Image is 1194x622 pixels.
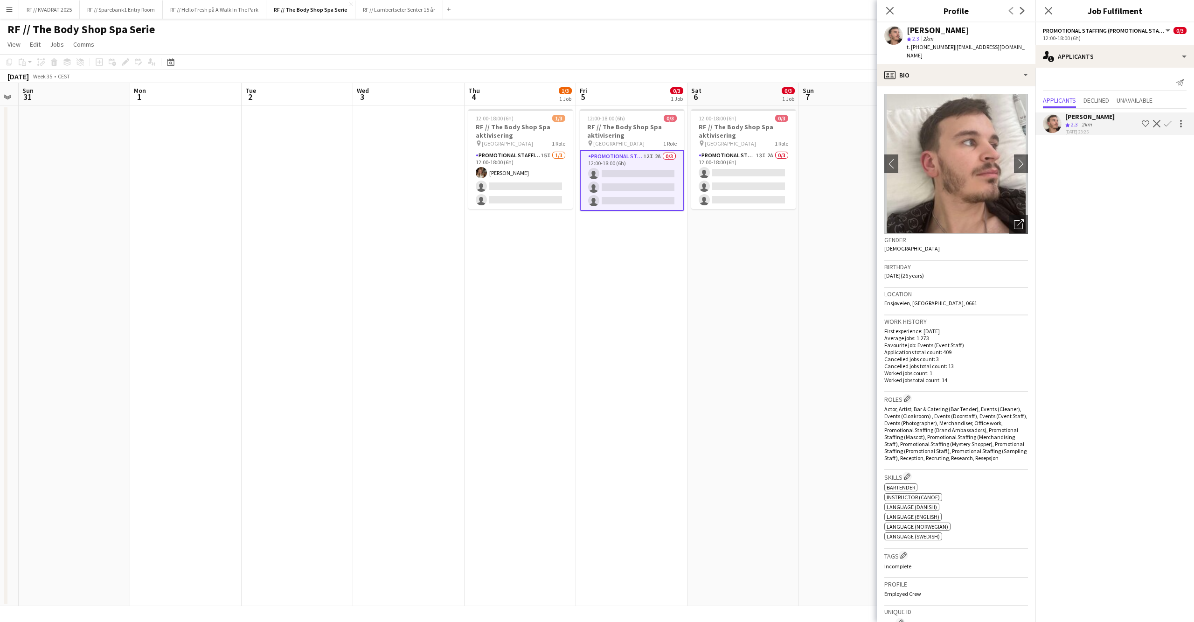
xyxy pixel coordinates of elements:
[468,109,573,209] app-job-card: 12:00-18:00 (6h)1/3RF // The Body Shop Spa aktivisering [GEOGRAPHIC_DATA]1 RolePromotional Staffi...
[877,64,1035,86] div: Bio
[887,484,915,491] span: Bartender
[468,86,480,95] span: Thu
[26,38,44,50] a: Edit
[884,272,924,279] span: [DATE] (26 years)
[355,91,369,102] span: 3
[884,349,1028,356] p: Applications total count: 409
[132,91,146,102] span: 1
[163,0,266,19] button: RF // Hello Fresh på A Walk In The Park
[357,86,369,95] span: Wed
[663,140,677,147] span: 1 Role
[884,263,1028,271] h3: Birthday
[884,563,1028,570] p: Incomplete
[482,140,533,147] span: [GEOGRAPHIC_DATA]
[50,40,64,49] span: Jobs
[691,86,701,95] span: Sat
[782,87,795,94] span: 0/3
[884,580,1028,588] h3: Profile
[1043,27,1172,34] button: Promotional Staffing (Promotional Staff)
[559,95,571,102] div: 1 Job
[670,87,683,94] span: 0/3
[887,503,937,510] span: Language (Danish)
[782,95,794,102] div: 1 Job
[7,72,29,81] div: [DATE]
[691,150,796,209] app-card-role: Promotional Staffing (Promotional Staff)13I2A0/312:00-18:00 (6h)
[580,123,684,140] h3: RF // The Body Shop Spa aktivisering
[552,115,565,122] span: 1/3
[22,86,34,95] span: Sun
[580,150,684,211] app-card-role: Promotional Staffing (Promotional Staff)12I2A0/312:00-18:00 (6h)
[884,405,1027,461] span: Actor, Artist, Bar & Catering (Bar Tender), Events (Cleaner), Events (Cloakroom) , Events (Doorst...
[884,317,1028,326] h3: Work history
[690,91,701,102] span: 6
[884,356,1028,363] p: Cancelled jobs count: 3
[884,608,1028,616] h3: Unique ID
[887,513,939,520] span: Language (English)
[884,394,1028,404] h3: Roles
[58,73,70,80] div: CEST
[19,0,80,19] button: RF // KVADRAT 2025
[884,590,1028,597] p: Employed Crew
[1035,45,1194,68] div: Applicants
[468,123,573,140] h3: RF // The Body Shop Spa aktivisering
[1173,27,1187,34] span: 0/3
[884,342,1028,349] p: Favourite job: Events (Event Staff)
[921,35,935,42] span: 2km
[30,40,41,49] span: Edit
[884,377,1028,384] p: Worked jobs total count: 14
[691,123,796,140] h3: RF // The Body Shop Spa aktivisering
[1080,121,1094,129] div: 2km
[1071,121,1078,128] span: 2.3
[884,335,1028,342] p: Average jobs: 1.273
[877,5,1035,17] h3: Profile
[1035,5,1194,17] h3: Job Fulfilment
[244,91,256,102] span: 2
[580,109,684,211] app-job-card: 12:00-18:00 (6h)0/3RF // The Body Shop Spa aktivisering [GEOGRAPHIC_DATA]1 RolePromotional Staffi...
[1117,97,1152,104] span: Unavailable
[801,91,814,102] span: 7
[31,73,54,80] span: Week 35
[4,38,24,50] a: View
[580,86,587,95] span: Fri
[907,43,1025,59] span: | [EMAIL_ADDRESS][DOMAIN_NAME]
[69,38,98,50] a: Comms
[775,140,788,147] span: 1 Role
[1043,27,1164,34] span: Promotional Staffing (Promotional Staff)
[587,115,625,122] span: 12:00-18:00 (6h)
[21,91,34,102] span: 31
[73,40,94,49] span: Comms
[467,91,480,102] span: 4
[468,150,573,209] app-card-role: Promotional Staffing (Promotional Staff)15I1/312:00-18:00 (6h)[PERSON_NAME]
[775,115,788,122] span: 0/3
[552,140,565,147] span: 1 Role
[1043,97,1076,104] span: Applicants
[80,0,163,19] button: RF // Sparebank1 Entry Room
[691,109,796,209] app-job-card: 12:00-18:00 (6h)0/3RF // The Body Shop Spa aktivisering [GEOGRAPHIC_DATA]1 RolePromotional Staffi...
[7,22,155,36] h1: RF // The Body Shop Spa Serie
[907,26,969,35] div: [PERSON_NAME]
[884,472,1028,482] h3: Skills
[887,533,940,540] span: Language (Swedish)
[705,140,756,147] span: [GEOGRAPHIC_DATA]
[593,140,645,147] span: [GEOGRAPHIC_DATA]
[245,86,256,95] span: Tue
[671,95,683,102] div: 1 Job
[578,91,587,102] span: 5
[887,494,940,501] span: Instructor (Canoe)
[884,363,1028,370] p: Cancelled jobs total count: 13
[884,370,1028,377] p: Worked jobs count: 1
[476,115,514,122] span: 12:00-18:00 (6h)
[559,87,572,94] span: 1/3
[884,328,1028,335] p: First experience: [DATE]
[884,551,1028,560] h3: Tags
[7,40,21,49] span: View
[884,236,1028,244] h3: Gender
[803,86,814,95] span: Sun
[355,0,443,19] button: RF // Lambertseter Senter 15 år
[884,245,940,252] span: [DEMOGRAPHIC_DATA]
[884,94,1028,234] img: Crew avatar or photo
[884,290,1028,298] h3: Location
[884,300,977,307] span: Ensjøveien, [GEOGRAPHIC_DATA], 0661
